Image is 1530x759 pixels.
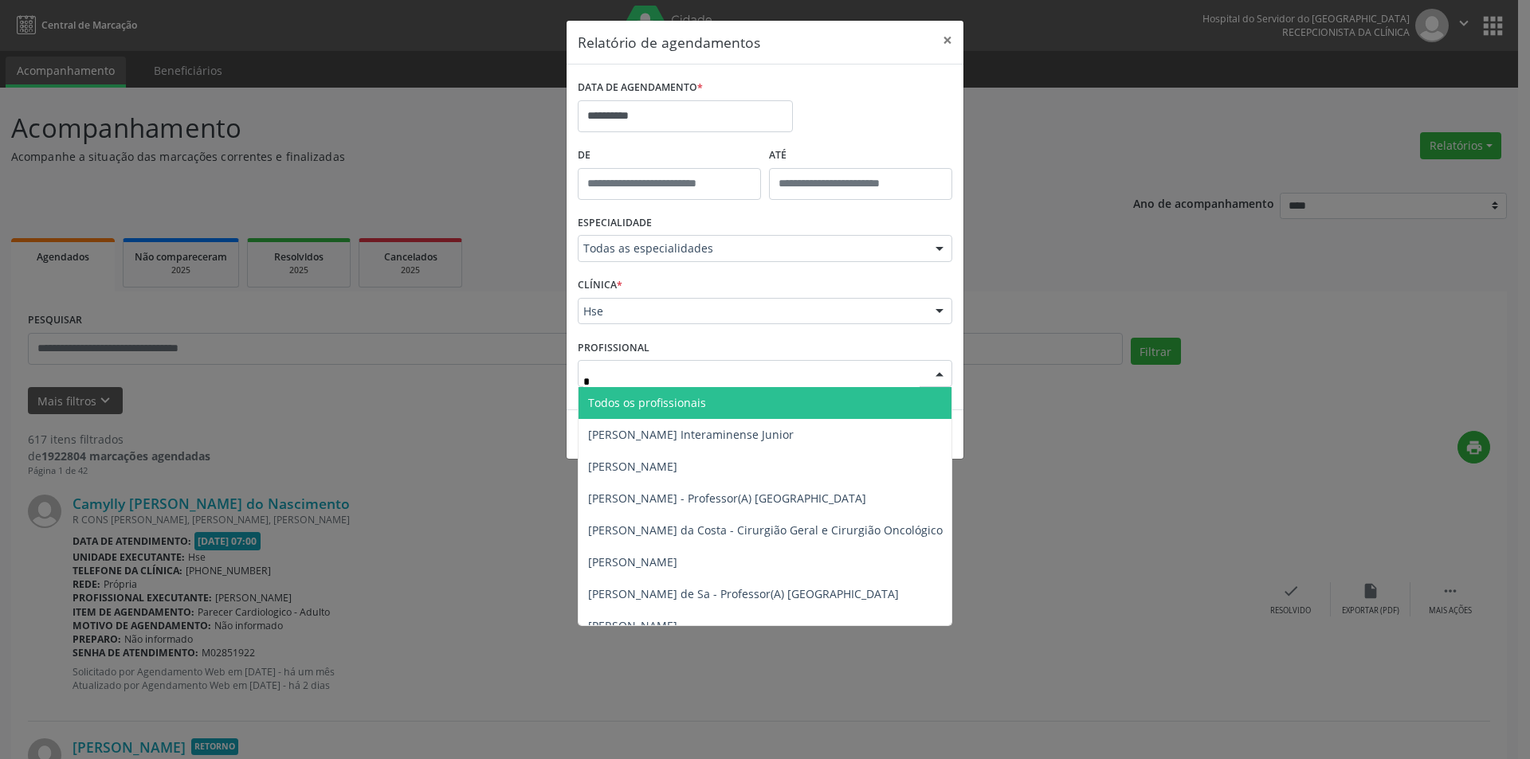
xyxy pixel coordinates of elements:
span: [PERSON_NAME] [588,618,677,633]
span: [PERSON_NAME] - Professor(A) [GEOGRAPHIC_DATA] [588,491,866,506]
label: DATA DE AGENDAMENTO [578,76,703,100]
span: Todos os profissionais [588,395,706,410]
span: [PERSON_NAME] [588,459,677,474]
button: Close [932,21,963,60]
span: [PERSON_NAME] da Costa - Cirurgião Geral e Cirurgião Oncológico [588,522,943,538]
label: ATÉ [769,143,952,168]
h5: Relatório de agendamentos [578,32,760,53]
label: ESPECIALIDADE [578,211,652,236]
span: [PERSON_NAME] de Sa - Professor(A) [GEOGRAPHIC_DATA] [588,586,899,601]
span: [PERSON_NAME] [588,554,677,569]
span: Todas as especialidades [583,241,920,256]
label: De [578,143,761,168]
label: CLÍNICA [578,273,622,298]
span: [PERSON_NAME] Interaminense Junior [588,427,794,442]
label: PROFISSIONAL [578,335,649,360]
span: Hse [583,303,920,319]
